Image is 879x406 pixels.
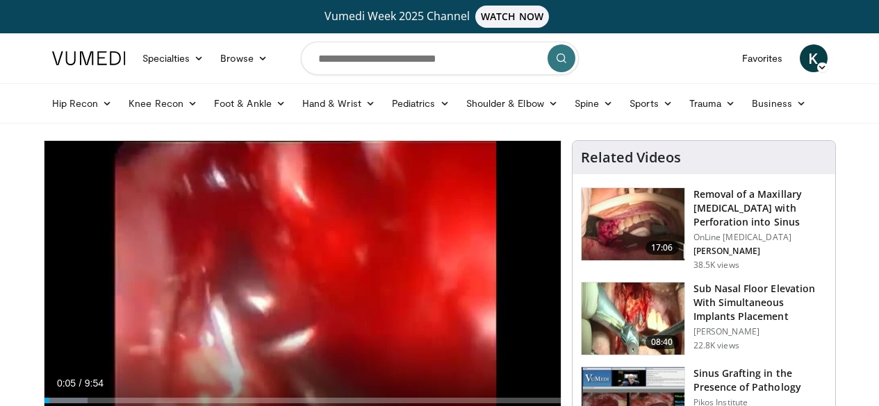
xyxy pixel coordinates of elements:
[693,340,739,351] p: 22.8K views
[744,90,814,117] a: Business
[693,187,827,229] h3: Removal of a Maxillary [MEDICAL_DATA] with Perforation into Sinus
[581,149,681,166] h4: Related Videos
[44,398,561,403] div: Progress Bar
[693,246,827,257] p: [PERSON_NAME]
[582,188,684,260] img: 55f6f3c5-a43c-4736-8ae0-1705c310c5bd.150x105_q85_crop-smart_upscale.jpg
[458,90,566,117] a: Shoulder & Elbow
[581,187,827,271] a: 17:06 Removal of a Maxillary [MEDICAL_DATA] with Perforation into Sinus OnLine [MEDICAL_DATA] [PE...
[294,90,384,117] a: Hand & Wrist
[582,282,684,355] img: 944b8e5f-4955-4755-abed-dc474eb61c1d.150x105_q85_crop-smart_upscale.jpg
[693,260,739,271] p: 38.5K views
[301,42,579,75] input: Search topics, interventions
[646,241,679,255] span: 17:06
[134,44,213,72] a: Specialties
[693,326,827,337] p: [PERSON_NAME]
[681,90,744,117] a: Trauma
[581,282,827,355] a: 08:40 Sub Nasal Floor Elevation With Simultaneous Implants Placement [PERSON_NAME] 22.8K views
[734,44,791,72] a: Favorites
[212,44,276,72] a: Browse
[693,232,827,243] p: OnLine [MEDICAL_DATA]
[475,6,549,28] span: WATCH NOW
[566,90,621,117] a: Spine
[57,378,76,389] span: 0:05
[693,366,827,394] h3: Sinus Grafting in the Presence of Pathology
[206,90,294,117] a: Foot & Ankle
[44,90,121,117] a: Hip Recon
[79,378,82,389] span: /
[54,6,825,28] a: Vumedi Week 2025 ChannelWATCH NOW
[384,90,458,117] a: Pediatrics
[646,335,679,349] span: 08:40
[693,282,827,323] h3: Sub Nasal Floor Elevation With Simultaneous Implants Placement
[52,51,126,65] img: VuMedi Logo
[120,90,206,117] a: Knee Recon
[621,90,681,117] a: Sports
[800,44,828,72] a: K
[85,378,104,389] span: 9:54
